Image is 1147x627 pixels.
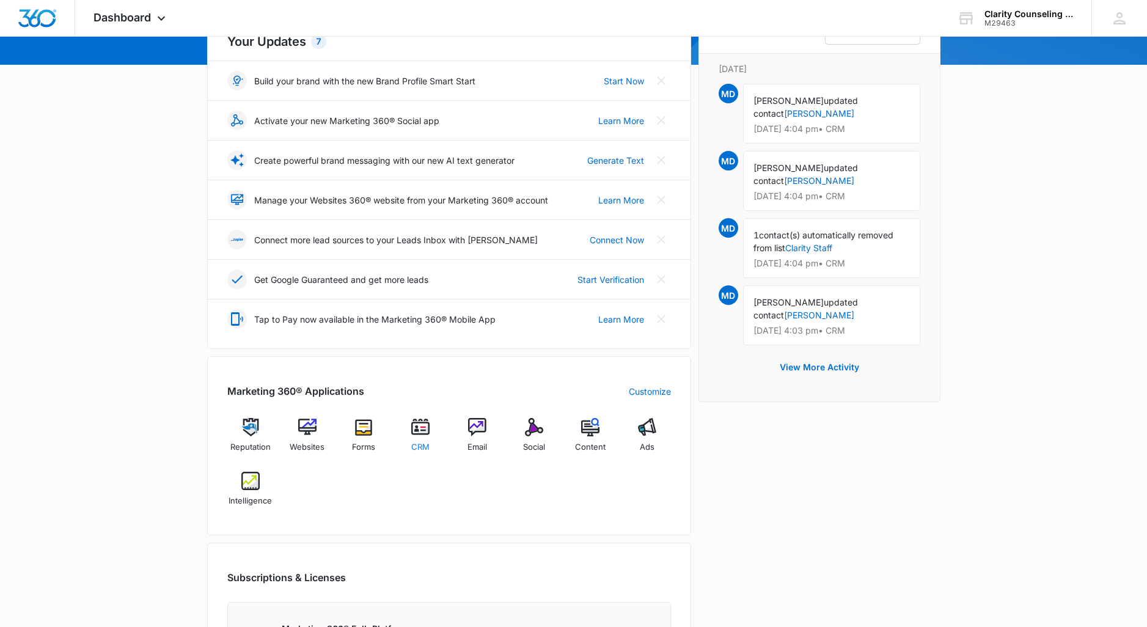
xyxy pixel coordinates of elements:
[640,441,654,453] span: Ads
[254,273,428,286] p: Get Google Guaranteed and get more leads
[227,384,364,398] h2: Marketing 360® Applications
[254,233,538,246] p: Connect more lead sources to your Leads Inbox with [PERSON_NAME]
[587,154,644,167] a: Generate Text
[254,313,496,326] p: Tap to Pay now available in the Marketing 360® Mobile App
[454,418,501,462] a: Email
[719,84,738,103] span: MD
[753,95,824,106] span: [PERSON_NAME]
[411,441,430,453] span: CRM
[719,62,920,75] p: [DATE]
[510,418,557,462] a: Social
[753,230,759,240] span: 1
[352,441,375,453] span: Forms
[254,75,475,87] p: Build your brand with the new Brand Profile Smart Start
[467,441,487,453] span: Email
[598,194,644,207] a: Learn More
[604,75,644,87] a: Start Now
[230,441,271,453] span: Reputation
[784,108,854,119] a: [PERSON_NAME]
[651,71,671,90] button: Close
[753,192,910,200] p: [DATE] 4:04 pm • CRM
[753,259,910,268] p: [DATE] 4:04 pm • CRM
[575,441,606,453] span: Content
[227,32,671,51] h2: Your Updates
[598,313,644,326] a: Learn More
[629,385,671,398] a: Customize
[227,472,274,516] a: Intelligence
[651,309,671,329] button: Close
[254,154,515,167] p: Create powerful brand messaging with our new AI text generator
[753,125,910,133] p: [DATE] 4:04 pm • CRM
[651,230,671,249] button: Close
[340,418,387,462] a: Forms
[651,269,671,289] button: Close
[227,418,274,462] a: Reputation
[624,418,671,462] a: Ads
[753,163,824,173] span: [PERSON_NAME]
[229,495,272,507] span: Intelligence
[397,418,444,462] a: CRM
[984,9,1074,19] div: account name
[719,218,738,238] span: MD
[753,297,824,307] span: [PERSON_NAME]
[719,285,738,305] span: MD
[784,310,854,320] a: [PERSON_NAME]
[984,19,1074,28] div: account id
[523,441,545,453] span: Social
[284,418,331,462] a: Websites
[651,150,671,170] button: Close
[254,114,439,127] p: Activate your new Marketing 360® Social app
[719,151,738,170] span: MD
[590,233,644,246] a: Connect Now
[768,353,871,382] button: View More Activity
[93,11,151,24] span: Dashboard
[753,230,893,253] span: contact(s) automatically removed from list
[567,418,614,462] a: Content
[290,441,324,453] span: Websites
[651,111,671,130] button: Close
[753,326,910,335] p: [DATE] 4:03 pm • CRM
[227,570,346,585] h2: Subscriptions & Licenses
[784,175,854,186] a: [PERSON_NAME]
[785,243,832,253] a: Clarity Staff
[311,34,326,49] div: 7
[577,273,644,286] a: Start Verification
[651,190,671,210] button: Close
[254,194,548,207] p: Manage your Websites 360® website from your Marketing 360® account
[598,114,644,127] a: Learn More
